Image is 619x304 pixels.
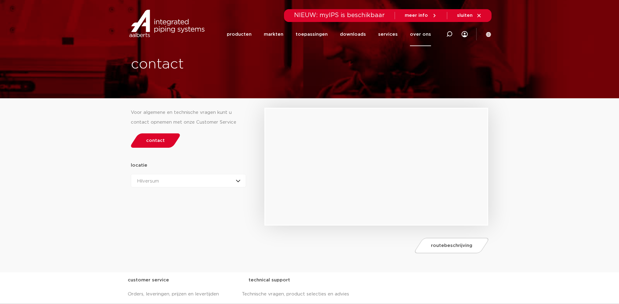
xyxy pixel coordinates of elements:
[129,133,182,148] a: contact
[457,13,473,18] span: sluiten
[131,55,332,74] h1: contact
[340,23,366,46] a: downloads
[264,23,283,46] a: markten
[405,13,437,18] a: meer info
[378,23,398,46] a: services
[131,163,147,168] strong: locatie
[137,179,159,183] span: Hilversum
[128,289,492,299] p: Orders, leveringen, prijzen en levertijden Technische vragen, product selecties en advies
[431,243,472,248] span: routebeschrijving
[410,23,431,46] a: over ons
[146,138,165,143] span: contact
[128,278,290,282] strong: customer service technical support
[457,13,482,18] a: sluiten
[227,23,252,46] a: producten
[227,23,431,46] nav: Menu
[405,13,428,18] span: meer info
[131,108,246,127] div: Voor algemene en technische vragen kunt u contact opnemen met onze Customer Service
[294,12,385,18] span: NIEUW: myIPS is beschikbaar
[413,238,490,253] a: routebeschrijving
[296,23,328,46] a: toepassingen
